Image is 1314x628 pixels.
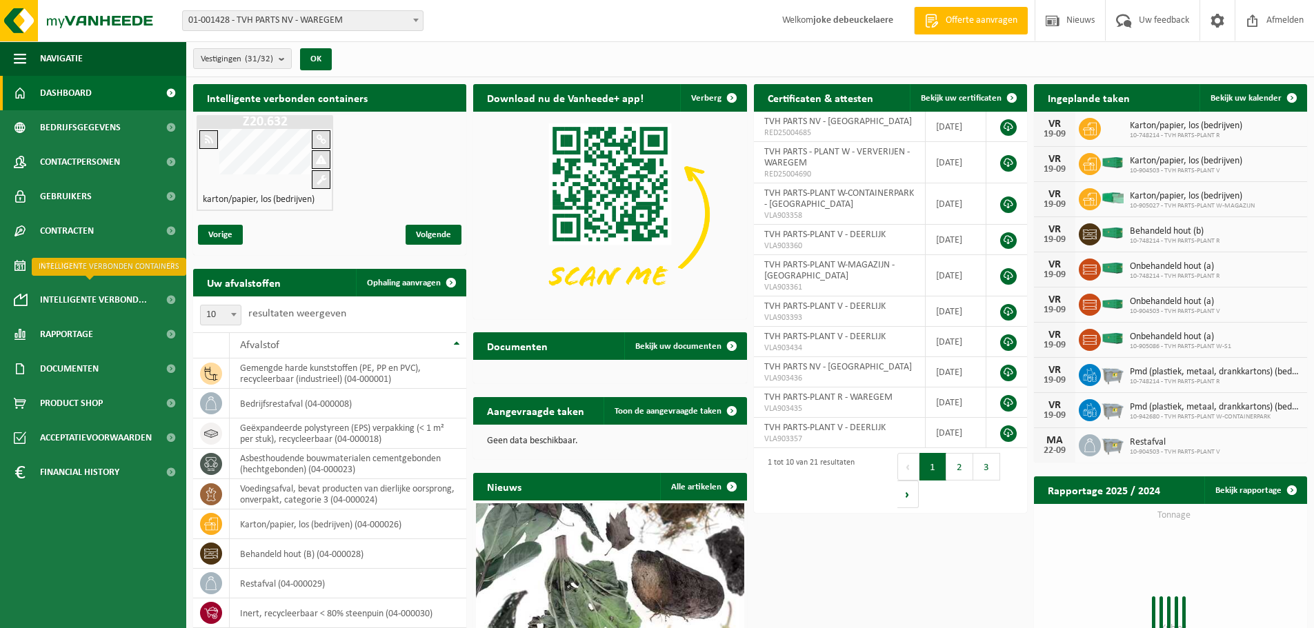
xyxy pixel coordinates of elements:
h2: Documenten [473,332,561,359]
span: VLA903361 [764,282,915,293]
div: VR [1041,224,1068,235]
h2: Certificaten & attesten [754,84,887,111]
span: RED25004685 [764,128,915,139]
td: gemengde harde kunststoffen (PE, PP en PVC), recycleerbaar (industrieel) (04-000001) [230,358,466,389]
span: Contactpersonen [40,145,120,179]
button: Vestigingen(31/32) [193,48,292,69]
div: VR [1041,119,1068,130]
div: VR [1041,154,1068,165]
span: 10-748214 - TVH PARTS-PLANT R [1130,237,1220,245]
span: Onbehandeld hout (a) [1130,332,1231,343]
td: [DATE] [926,357,986,387]
span: Bekijk uw certificaten [921,94,1002,103]
a: Bekijk uw kalender [1199,84,1306,112]
a: Alle artikelen [660,473,746,500]
span: TVH PARTS NV - [GEOGRAPHIC_DATA] [764,117,912,127]
div: 19-09 [1041,235,1068,245]
div: 19-09 [1041,411,1068,421]
span: Karton/papier, los (bedrijven) [1130,191,1255,202]
span: 10 [200,305,241,325]
span: 10 [201,305,241,325]
td: bedrijfsrestafval (04-000008) [230,389,466,418]
label: resultaten weergeven [248,308,346,319]
span: Contracten [40,214,94,248]
span: TVH PARTS-PLANT V - DEERLIJK [764,230,886,240]
h2: Rapportage 2025 / 2024 [1034,476,1174,503]
span: VLA903436 [764,373,915,384]
span: Dashboard [40,76,92,110]
td: [DATE] [926,387,986,418]
span: 10-748214 - TVH PARTS-PLANT R [1130,132,1242,140]
div: 19-09 [1041,200,1068,210]
td: [DATE] [926,225,986,255]
p: Geen data beschikbaar. [487,436,733,446]
td: [DATE] [926,296,986,327]
span: TVH PARTS-PLANT R - WAREGEM [764,392,893,403]
span: 01-001428 - TVH PARTS NV - WAREGEM [182,10,424,31]
img: HK-XC-40-GN-00 [1101,227,1124,239]
span: 10-748214 - TVH PARTS-PLANT R [1130,272,1220,281]
img: WB-2500-GAL-GY-01 [1101,362,1124,385]
span: TVH PARTS NV - [GEOGRAPHIC_DATA] [764,362,912,372]
div: VR [1041,189,1068,200]
h4: karton/papier, los (bedrijven) [203,195,315,205]
h2: Ingeplande taken [1034,84,1144,111]
span: Gebruikers [40,179,92,214]
a: Bekijk uw certificaten [910,84,1026,112]
span: VLA903393 [764,312,915,323]
td: inert, recycleerbaar < 80% steenpuin (04-000030) [230,598,466,628]
strong: joke debeuckelaere [813,15,893,26]
button: 3 [973,453,1000,480]
td: [DATE] [926,112,986,142]
h2: Aangevraagde taken [473,397,598,424]
img: HK-XC-40-GN-00 [1101,156,1124,169]
span: TVH PARTS - PLANT W - VERVERIJEN - WAREGEM [764,147,910,168]
span: TVH PARTS-PLANT W-MAGAZIJN - [GEOGRAPHIC_DATA] [764,260,895,281]
button: Verberg [680,84,746,112]
span: TVH PARTS-PLANT W-CONTAINERPARK - [GEOGRAPHIC_DATA] [764,188,914,210]
td: [DATE] [926,418,986,448]
span: Intelligente verbond... [40,283,147,317]
span: 10-942680 - TVH PARTS-PLANT W-CONTAINERPARK [1130,413,1300,421]
img: HK-XC-30-GN-00 [1101,297,1124,310]
a: Bekijk rapportage [1204,476,1306,504]
span: VLA903435 [764,403,915,414]
span: Karton/papier, los (bedrijven) [1130,121,1242,132]
div: 22-09 [1041,446,1068,456]
span: Toon de aangevraagde taken [615,407,721,416]
button: 1 [919,453,946,480]
button: OK [300,48,332,70]
button: Previous [897,453,919,480]
td: [DATE] [926,255,986,296]
span: 10-904503 - TVH PARTS-PLANT V [1130,448,1220,456]
span: Kalender [40,248,83,283]
td: [DATE] [926,142,986,183]
td: [DATE] [926,327,986,357]
img: Download de VHEPlus App [473,112,746,316]
span: Acceptatievoorwaarden [40,421,152,455]
span: Ophaling aanvragen [367,278,441,287]
span: VLA903358 [764,210,915,221]
a: Offerte aanvragen [914,7,1028,34]
count: (31/32) [245,54,273,63]
a: Toon de aangevraagde taken [604,397,746,425]
td: asbesthoudende bouwmaterialen cementgebonden (hechtgebonden) (04-000023) [230,449,466,479]
span: Bedrijfsgegevens [40,110,121,145]
h1: Z20.632 [200,115,330,129]
td: voedingsafval, bevat producten van dierlijke oorsprong, onverpakt, categorie 3 (04-000024) [230,479,466,509]
div: VR [1041,330,1068,341]
div: VR [1041,294,1068,305]
span: Rapportage [40,317,93,352]
span: 10-748214 - TVH PARTS-PLANT R [1130,378,1300,386]
a: Ophaling aanvragen [356,269,465,296]
span: Pmd (plastiek, metaal, drankkartons) (bedrijven) [1130,402,1300,413]
h2: Nieuws [473,473,535,500]
span: Onbehandeld hout (a) [1130,261,1220,272]
div: 19-09 [1041,376,1068,385]
span: Vestigingen [201,49,273,70]
img: HK-XC-40-GN-00 [1101,332,1124,345]
span: RED25004690 [764,169,915,180]
button: 2 [946,453,973,480]
span: Restafval [1130,437,1220,448]
img: WB-2500-GAL-GY-01 [1101,432,1124,456]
